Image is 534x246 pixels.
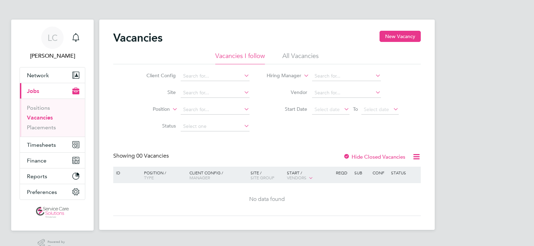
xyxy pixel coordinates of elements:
[334,167,352,179] div: Reqd
[20,168,85,184] button: Reports
[343,153,405,160] label: Hide Closed Vacancies
[20,153,85,168] button: Finance
[136,123,176,129] label: Status
[312,88,381,98] input: Search for...
[136,89,176,95] label: Site
[130,106,170,113] label: Position
[27,114,53,121] a: Vacancies
[48,33,58,42] span: LC
[267,106,307,112] label: Start Date
[312,71,381,81] input: Search for...
[181,88,250,98] input: Search for...
[353,167,371,179] div: Sub
[144,175,154,180] span: Type
[267,89,307,95] label: Vendor
[315,106,340,113] span: Select date
[20,207,85,218] a: Go to home page
[181,122,250,131] input: Select one
[20,67,85,83] button: Network
[27,142,56,148] span: Timesheets
[27,124,56,131] a: Placements
[389,167,420,179] div: Status
[27,157,46,164] span: Finance
[114,196,420,203] div: No data found
[139,167,188,183] div: Position /
[27,173,47,180] span: Reports
[27,189,57,195] span: Preferences
[249,167,286,183] div: Site /
[20,137,85,152] button: Timesheets
[251,175,274,180] span: Site Group
[380,31,421,42] button: New Vacancy
[20,99,85,137] div: Jobs
[20,27,85,60] a: LC[PERSON_NAME]
[114,167,139,179] div: ID
[351,104,360,114] span: To
[189,175,210,180] span: Manager
[181,71,250,81] input: Search for...
[20,83,85,99] button: Jobs
[27,88,39,94] span: Jobs
[285,167,334,184] div: Start /
[27,72,49,79] span: Network
[215,52,265,64] li: Vacancies I follow
[261,72,301,79] label: Hiring Manager
[48,239,67,245] span: Powered by
[364,106,389,113] span: Select date
[27,104,50,111] a: Positions
[11,20,94,231] nav: Main navigation
[181,105,250,115] input: Search for...
[136,72,176,79] label: Client Config
[20,184,85,200] button: Preferences
[136,152,169,159] span: 00 Vacancies
[113,152,170,160] div: Showing
[36,207,69,218] img: servicecare-logo-retina.png
[113,31,163,45] h2: Vacancies
[188,167,249,183] div: Client Config /
[287,175,306,180] span: Vendors
[282,52,319,64] li: All Vacancies
[371,167,389,179] div: Conf
[20,52,85,60] span: Lee Clayton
